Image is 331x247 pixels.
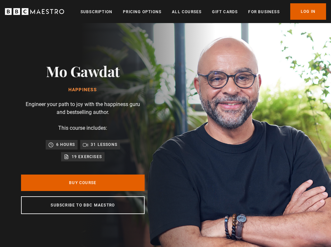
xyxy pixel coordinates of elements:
[72,153,102,160] p: 19 exercises
[172,9,201,15] a: All Courses
[91,141,117,148] p: 31 lessons
[56,141,75,148] p: 6 hours
[212,9,238,15] a: Gift Cards
[58,124,107,132] p: This course includes:
[21,100,145,116] p: Engineer your path to joy with the happiness guru and bestselling author.
[21,175,145,191] a: Buy Course
[21,196,145,214] a: Subscribe to BBC Maestro
[248,9,279,15] a: For business
[5,7,64,16] svg: BBC Maestro
[46,87,120,93] h1: Happiness
[290,3,326,20] a: Log In
[81,9,112,15] a: Subscription
[46,63,120,79] h2: Mo Gawdat
[123,9,161,15] a: Pricing Options
[81,3,326,20] nav: Primary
